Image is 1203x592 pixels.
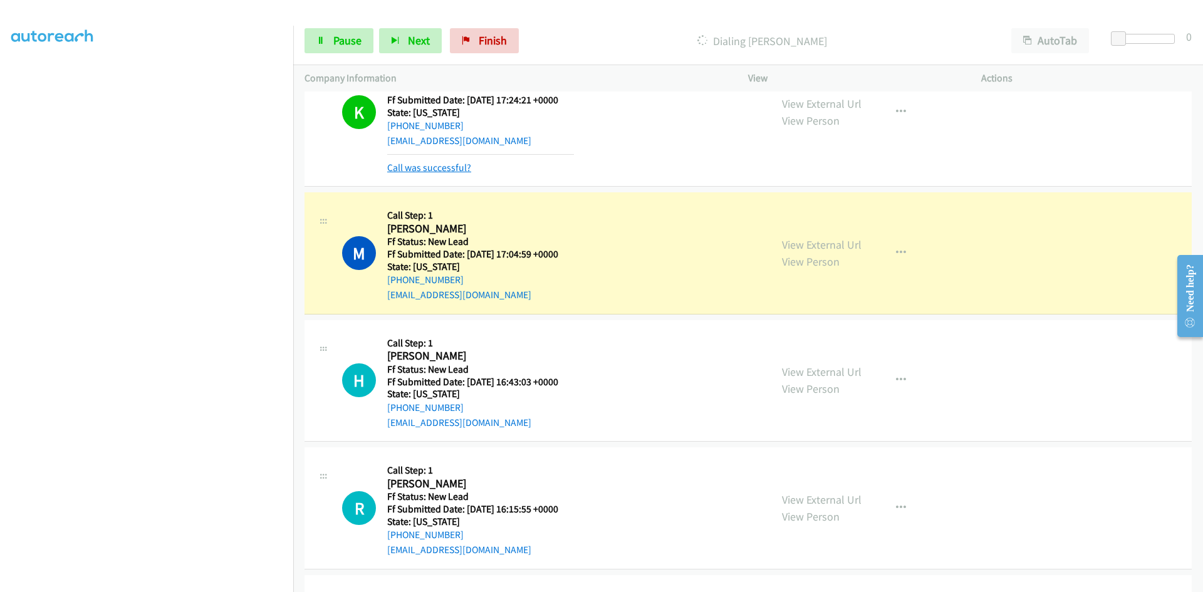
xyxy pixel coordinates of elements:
iframe: Resource Center [1167,246,1203,346]
a: View External Url [782,492,862,507]
h5: Ff Submitted Date: [DATE] 16:43:03 +0000 [387,376,558,388]
h5: State: [US_STATE] [387,106,574,119]
h2: [PERSON_NAME] [387,349,558,363]
a: [EMAIL_ADDRESS][DOMAIN_NAME] [387,417,531,428]
a: View External Url [782,96,862,111]
a: View Person [782,254,840,269]
h1: K [342,95,376,129]
h5: Ff Submitted Date: [DATE] 17:04:59 +0000 [387,248,574,261]
h5: State: [US_STATE] [387,261,574,273]
div: The call is yet to be attempted [342,363,376,397]
a: Finish [450,28,519,53]
a: [EMAIL_ADDRESS][DOMAIN_NAME] [387,135,531,147]
h2: [PERSON_NAME] [387,477,558,491]
h1: M [342,236,376,270]
h5: State: [US_STATE] [387,516,558,528]
h5: Call Step: 1 [387,464,558,477]
p: Actions [981,71,1192,86]
h1: H [342,363,376,397]
a: View Person [782,382,840,396]
a: Call was successful? [387,162,471,174]
h5: Ff Status: New Lead [387,491,558,503]
h5: Call Step: 1 [387,209,574,222]
a: [PHONE_NUMBER] [387,274,464,286]
button: AutoTab [1011,28,1089,53]
h5: State: [US_STATE] [387,388,558,400]
div: The call is yet to be attempted [342,491,376,525]
h5: Call Step: 1 [387,337,558,350]
a: [EMAIL_ADDRESS][DOMAIN_NAME] [387,544,531,556]
a: [EMAIL_ADDRESS][DOMAIN_NAME] [387,289,531,301]
span: Next [408,33,430,48]
div: Delay between calls (in seconds) [1117,34,1175,44]
p: View [748,71,959,86]
h5: Ff Submitted Date: [DATE] 17:24:21 +0000 [387,94,574,106]
button: Next [379,28,442,53]
span: Pause [333,33,362,48]
h5: Ff Status: New Lead [387,236,574,248]
p: Dialing [PERSON_NAME] [536,33,989,49]
a: View External Url [782,365,862,379]
a: [PHONE_NUMBER] [387,120,464,132]
h1: R [342,491,376,525]
h2: [PERSON_NAME] [387,222,574,236]
a: [PHONE_NUMBER] [387,402,464,413]
a: Pause [305,28,373,53]
h5: Ff Submitted Date: [DATE] 16:15:55 +0000 [387,503,558,516]
span: Finish [479,33,507,48]
a: [PHONE_NUMBER] [387,529,464,541]
a: View External Url [782,237,862,252]
h5: Ff Status: New Lead [387,363,558,376]
p: Company Information [305,71,726,86]
a: View Person [782,509,840,524]
div: 0 [1186,28,1192,45]
a: View Person [782,113,840,128]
